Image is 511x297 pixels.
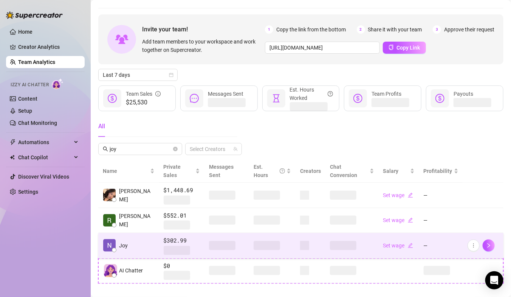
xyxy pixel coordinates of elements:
[357,25,365,34] span: 2
[126,90,161,98] div: Team Sales
[103,146,108,152] span: search
[98,160,159,183] th: Name
[11,81,49,89] span: Izzy AI Chatter
[372,91,401,97] span: Team Profits
[142,25,265,34] span: Invite your team!
[18,120,57,126] a: Chat Monitoring
[98,122,105,131] div: All
[103,214,116,227] img: Riza Joy Barrer…
[383,243,413,249] a: Set wageedit
[330,164,357,178] span: Chat Conversion
[6,11,63,19] img: logo-BBDzfeDw.svg
[485,271,503,289] div: Open Intercom Messenger
[383,42,426,54] button: Copy Link
[103,189,116,201] img: Joyce Valerio
[368,25,422,34] span: Share it with your team
[209,164,234,178] span: Messages Sent
[18,189,38,195] a: Settings
[353,94,362,103] span: dollar-circle
[119,212,155,229] span: [PERSON_NAME]
[18,96,37,102] a: Content
[164,236,200,245] span: $302.99
[164,211,200,220] span: $552.01
[103,167,149,175] span: Name
[419,208,463,233] td: —
[419,233,463,258] td: —
[435,94,444,103] span: dollar-circle
[164,186,200,195] span: $1,448.69
[52,78,63,89] img: AI Chatter
[169,73,173,77] span: calendar
[119,187,155,204] span: [PERSON_NAME]
[155,90,161,98] span: info-circle
[208,91,243,97] span: Messages Sent
[389,45,394,50] span: copy
[119,241,128,250] span: Joy
[233,147,238,151] span: team
[383,168,399,174] span: Salary
[419,183,463,208] td: —
[280,163,285,179] span: question-circle
[254,163,285,179] div: Est. Hours
[265,25,273,34] span: 1
[408,243,413,248] span: edit
[296,160,325,183] th: Creators
[424,168,452,174] span: Profitability
[290,86,333,102] div: Est. Hours Worked
[110,145,172,153] input: Search members
[173,147,178,151] button: close-circle
[164,164,181,178] span: Private Sales
[10,155,15,160] img: Chat Copilot
[328,86,333,102] span: question-circle
[164,261,200,271] span: $0
[142,37,262,54] span: Add team members to your workspace and work together on Supercreator.
[408,193,413,198] span: edit
[444,25,494,34] span: Approve their request
[103,239,116,252] img: Joy
[383,192,413,198] a: Set wageedit
[18,41,79,53] a: Creator Analytics
[454,91,473,97] span: Payouts
[104,264,117,277] img: izzy-ai-chatter-avatar-DDCN_rTZ.svg
[103,69,173,81] span: Last 7 days
[272,94,281,103] span: hourglass
[397,45,420,51] span: Copy Link
[18,174,69,180] a: Discover Viral Videos
[408,218,413,223] span: edit
[18,59,55,65] a: Team Analytics
[383,217,413,223] a: Set wageedit
[486,243,491,248] span: right
[276,25,346,34] span: Copy the link from the bottom
[18,136,72,148] span: Automations
[126,98,161,107] span: $25,530
[18,29,33,35] a: Home
[433,25,441,34] span: 3
[18,108,32,114] a: Setup
[190,94,199,103] span: message
[18,151,72,163] span: Chat Copilot
[108,94,117,103] span: dollar-circle
[10,139,16,145] span: thunderbolt
[119,266,143,275] span: AI Chatter
[471,243,476,248] span: more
